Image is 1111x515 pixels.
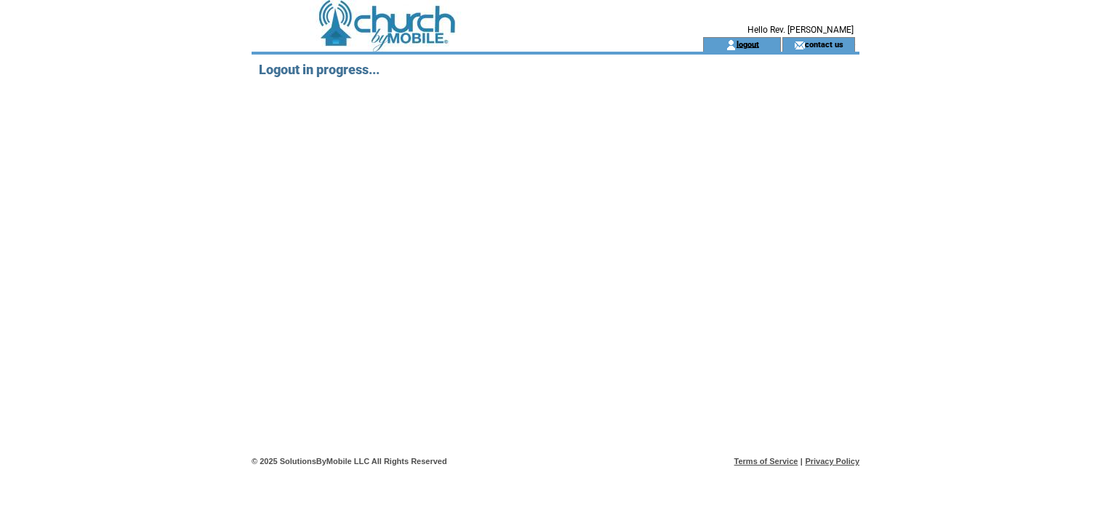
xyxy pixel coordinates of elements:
span: | [801,457,803,466]
span: Hello Rev. [PERSON_NAME] [747,25,854,35]
img: contact_us_icon.gif [794,39,805,51]
a: logout [737,39,759,49]
span: © 2025 SolutionsByMobile LLC All Rights Reserved [252,457,447,466]
a: Terms of Service [734,457,798,466]
span: Logout in progress... [259,62,380,77]
a: contact us [805,39,843,49]
a: Privacy Policy [805,457,859,466]
img: account_icon.gif [726,39,737,51]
